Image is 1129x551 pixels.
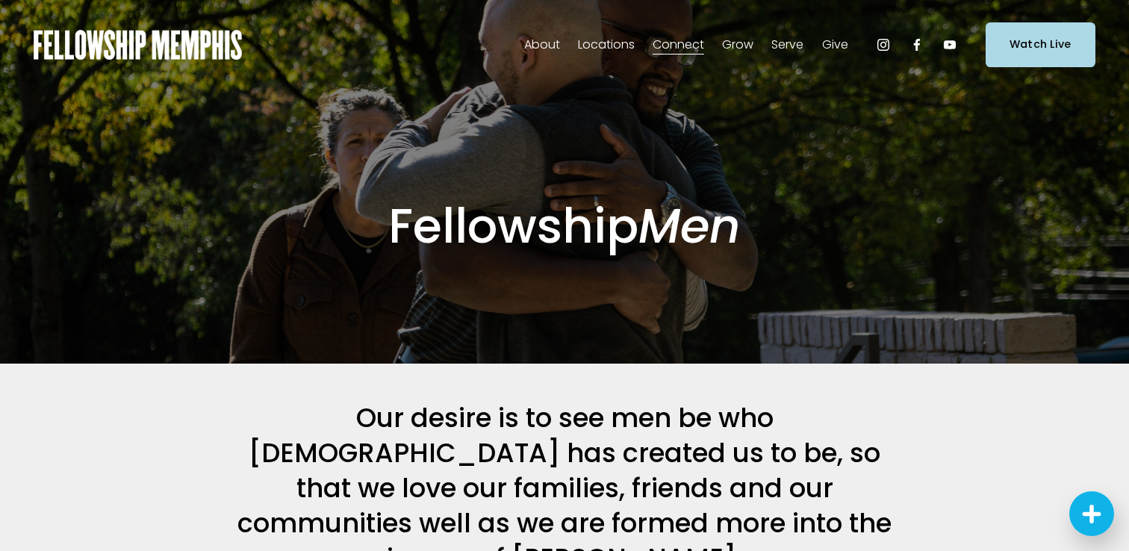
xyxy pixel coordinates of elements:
[771,33,803,57] a: folder dropdown
[986,22,1095,66] a: Watch Live
[653,33,704,57] a: folder dropdown
[34,30,242,60] img: Fellowship Memphis
[653,34,704,56] span: Connect
[722,33,753,57] a: folder dropdown
[822,33,848,57] a: folder dropdown
[228,197,901,256] h1: Fellowship
[942,37,957,52] a: YouTube
[524,33,560,57] a: folder dropdown
[524,34,560,56] span: About
[578,33,635,57] a: folder dropdown
[822,34,848,56] span: Give
[638,193,741,259] em: Men
[771,34,803,56] span: Serve
[876,37,891,52] a: Instagram
[722,34,753,56] span: Grow
[578,34,635,56] span: Locations
[909,37,924,52] a: Facebook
